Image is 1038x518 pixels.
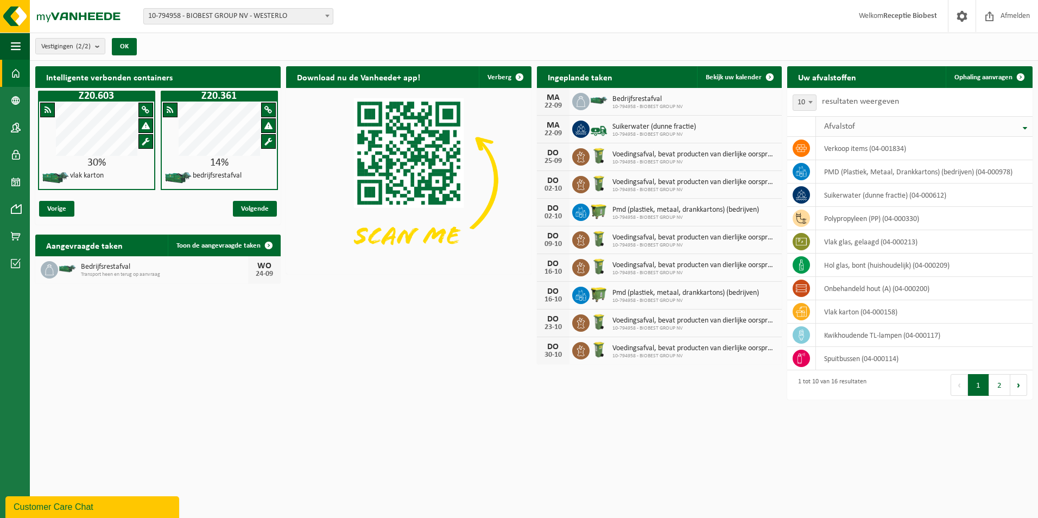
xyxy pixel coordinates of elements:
[542,351,564,359] div: 30-10
[816,137,1033,160] td: verkoop items (04-001834)
[590,202,608,220] img: WB-1100-HPE-GN-50
[35,235,134,256] h2: Aangevraagde taken
[542,176,564,185] div: DO
[233,201,277,217] span: Volgende
[542,213,564,220] div: 02-10
[163,91,275,102] h1: Z20.361
[883,12,937,20] strong: Receptie Biobest
[816,347,1033,370] td: spuitbussen (04-000114)
[162,157,277,168] div: 14%
[787,66,867,87] h2: Uw afvalstoffen
[41,91,153,102] h1: Z20.603
[590,119,608,137] img: BL-LQ-LV
[612,150,777,159] span: Voedingsafval, bevat producten van dierlijke oorsprong, onverpakt, categorie 3
[590,230,608,248] img: WB-0140-HPE-GN-50
[612,353,777,359] span: 10-794958 - BIOBEST GROUP NV
[590,96,608,105] img: HK-XZ-20-GN-01
[488,74,511,81] span: Verberg
[824,122,855,131] span: Afvalstof
[254,270,275,278] div: 24-09
[542,102,564,110] div: 22-09
[816,254,1033,277] td: hol glas, bont (huishoudelijk) (04-000209)
[42,171,69,185] img: HK-XZ-20-GN-01
[816,184,1033,207] td: suikerwater (dunne fractie) (04-000612)
[479,66,530,88] button: Verberg
[946,66,1031,88] a: Ophaling aanvragen
[706,74,762,81] span: Bekijk uw kalender
[612,131,696,138] span: 10-794958 - BIOBEST GROUP NV
[193,172,242,180] h4: bedrijfsrestafval
[5,494,181,518] iframe: chat widget
[816,207,1033,230] td: polypropyleen (PP) (04-000330)
[542,268,564,276] div: 16-10
[612,242,777,249] span: 10-794958 - BIOBEST GROUP NV
[542,93,564,102] div: MA
[612,298,759,304] span: 10-794958 - BIOBEST GROUP NV
[612,270,777,276] span: 10-794958 - BIOBEST GROUP NV
[612,325,777,332] span: 10-794958 - BIOBEST GROUP NV
[612,206,759,214] span: Pmd (plastiek, metaal, drankkartons) (bedrijven)
[76,43,91,50] count: (2/2)
[176,242,261,249] span: Toon de aangevraagde taken
[542,315,564,324] div: DO
[144,9,333,24] span: 10-794958 - BIOBEST GROUP NV - WESTERLO
[542,232,564,241] div: DO
[542,204,564,213] div: DO
[537,66,623,87] h2: Ingeplande taken
[612,317,777,325] span: Voedingsafval, bevat producten van dierlijke oorsprong, onverpakt, categorie 3
[542,287,564,296] div: DO
[793,94,817,111] span: 10
[1010,374,1027,396] button: Next
[793,373,866,397] div: 1 tot 10 van 16 resultaten
[816,160,1033,184] td: PMD (Plastiek, Metaal, Drankkartons) (bedrijven) (04-000978)
[143,8,333,24] span: 10-794958 - BIOBEST GROUP NV - WESTERLO
[816,300,1033,324] td: vlak karton (04-000158)
[612,95,683,104] span: Bedrijfsrestafval
[612,261,777,270] span: Voedingsafval, bevat producten van dierlijke oorsprong, onverpakt, categorie 3
[612,233,777,242] span: Voedingsafval, bevat producten van dierlijke oorsprong, onverpakt, categorie 3
[58,264,77,274] img: HK-XZ-20-GN-01
[822,97,899,106] label: resultaten weergeven
[542,343,564,351] div: DO
[35,66,281,87] h2: Intelligente verbonden containers
[697,66,781,88] a: Bekijk uw kalender
[39,157,154,168] div: 30%
[81,271,248,278] span: Transport heen en terug op aanvraag
[164,171,192,185] img: HK-XZ-20-GN-01
[168,235,280,256] a: Toon de aangevraagde taken
[612,289,759,298] span: Pmd (plastiek, metaal, drankkartons) (bedrijven)
[612,187,777,193] span: 10-794958 - BIOBEST GROUP NV
[968,374,989,396] button: 1
[590,257,608,276] img: WB-0140-HPE-GN-50
[590,147,608,165] img: WB-0140-HPE-GN-50
[112,38,137,55] button: OK
[254,262,275,270] div: WO
[81,263,248,271] span: Bedrijfsrestafval
[989,374,1010,396] button: 2
[70,172,104,180] h4: vlak karton
[39,201,74,217] span: Vorige
[590,340,608,359] img: WB-0140-HPE-GN-50
[542,296,564,304] div: 16-10
[612,214,759,221] span: 10-794958 - BIOBEST GROUP NV
[612,178,777,187] span: Voedingsafval, bevat producten van dierlijke oorsprong, onverpakt, categorie 3
[542,157,564,165] div: 25-09
[590,285,608,304] img: WB-1100-HPE-GN-50
[816,324,1033,347] td: kwikhoudende TL-lampen (04-000117)
[542,241,564,248] div: 09-10
[35,38,105,54] button: Vestigingen(2/2)
[286,88,531,272] img: Download de VHEPlus App
[793,95,816,110] span: 10
[542,324,564,331] div: 23-10
[542,149,564,157] div: DO
[590,313,608,331] img: WB-0140-HPE-GN-50
[612,123,696,131] span: Suikerwater (dunne fractie)
[612,344,777,353] span: Voedingsafval, bevat producten van dierlijke oorsprong, onverpakt, categorie 3
[951,374,968,396] button: Previous
[542,185,564,193] div: 02-10
[542,121,564,130] div: MA
[954,74,1012,81] span: Ophaling aanvragen
[41,39,91,55] span: Vestigingen
[542,130,564,137] div: 22-09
